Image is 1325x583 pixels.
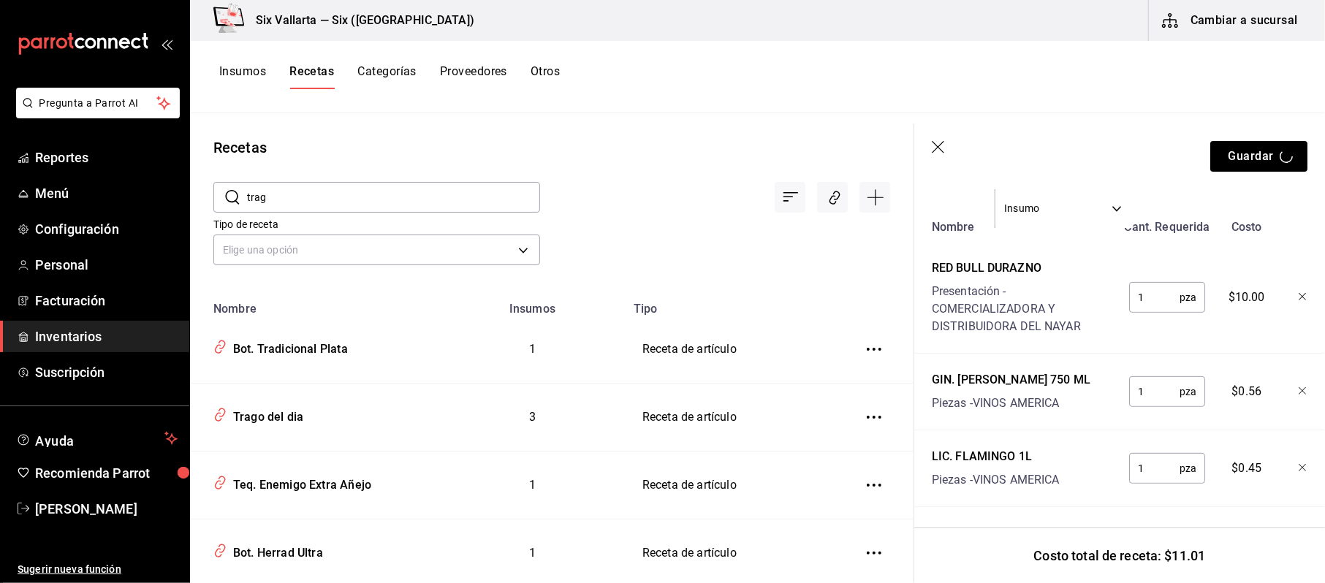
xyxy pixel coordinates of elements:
[219,64,560,89] div: navigation tabs
[531,64,560,89] button: Otros
[1117,213,1212,236] div: Cant. Requerida
[10,106,180,121] a: Pregunta a Parrot AI
[35,219,178,239] span: Configuración
[213,137,267,159] div: Recetas
[35,291,178,310] span: Facturación
[1129,283,1180,312] input: 0
[625,451,840,519] td: Receta de artículo
[35,362,178,382] span: Suscripción
[244,12,474,29] h3: Six Vallarta — Six ([GEOGRAPHIC_DATA])
[1232,383,1262,400] span: $0.56
[932,259,1117,277] div: RED BULL DURAZNO
[926,213,1117,236] div: Nombre
[357,64,417,89] button: Categorías
[227,335,348,358] div: Bot. Tradicional Plata
[1129,282,1205,313] div: pza
[289,64,334,89] button: Recetas
[35,430,159,447] span: Ayuda
[817,182,848,213] div: Asociar recetas
[35,255,178,275] span: Personal
[227,539,323,562] div: Bot. Herrad Ultra
[932,395,1090,412] div: Piezas - VINOS AMERICA
[625,316,840,384] td: Receta de artículo
[161,38,172,50] button: open_drawer_menu
[1232,460,1262,477] span: $0.45
[932,157,1307,189] div: asdasdadass
[16,88,180,118] button: Pregunta a Parrot AI
[18,562,178,577] span: Sugerir nueva función
[1210,141,1307,172] button: Guardar
[625,293,840,316] th: Tipo
[932,283,1117,335] div: Presentación - COMERCIALIZADORA Y DISTRIBUIDORA DEL NAYAR
[932,471,1060,489] div: Piezas - VINOS AMERICA
[932,448,1060,465] div: LIC. FLAMINGO 1L
[625,384,840,451] td: Receta de artículo
[39,96,157,111] span: Pregunta a Parrot AI
[35,499,178,519] span: [PERSON_NAME]
[227,403,303,426] div: Trago del dia
[529,342,536,356] span: 1
[35,183,178,203] span: Menú
[1129,454,1180,483] input: 0
[227,471,371,494] div: Teq. Enemigo Extra Añejo
[1129,376,1205,407] div: pza
[440,64,507,89] button: Proveedores
[914,527,1325,583] div: Costo total de receta: $11.01
[529,410,536,424] span: 3
[529,478,536,492] span: 1
[775,182,805,213] div: Ordenar por
[529,546,536,560] span: 1
[932,371,1090,389] div: GIN. [PERSON_NAME] 750 ML
[440,293,625,316] th: Insumos
[213,220,540,230] label: Tipo de receta
[859,182,890,213] div: Agregar receta
[35,148,178,167] span: Reportes
[35,327,178,346] span: Inventarios
[247,183,540,212] input: Buscar nombre de receta
[219,64,266,89] button: Insumos
[995,188,1134,228] div: Insumo
[213,235,540,265] div: Elige una opción
[1129,377,1180,406] input: 0
[35,463,178,483] span: Recomienda Parrot
[1229,289,1265,306] span: $10.00
[1212,213,1276,236] div: Costo
[190,293,440,316] th: Nombre
[1129,453,1205,484] div: pza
